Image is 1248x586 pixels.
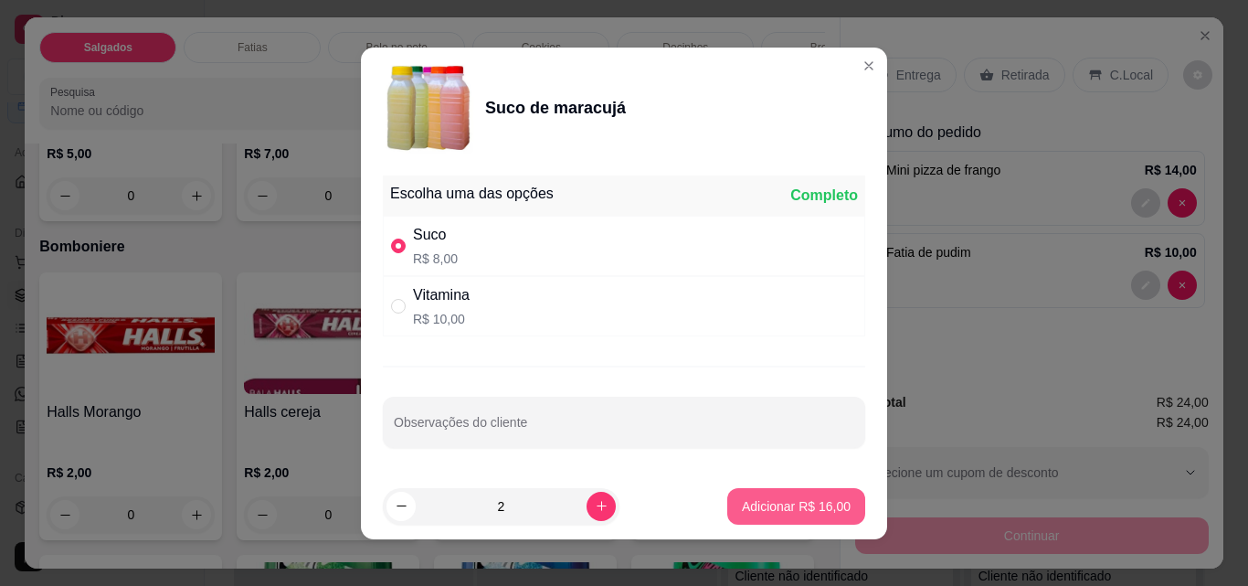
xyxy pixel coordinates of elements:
[587,492,616,521] button: increase-product-quantity
[742,497,851,516] p: Adicionar R$ 16,00
[413,284,470,306] div: Vitamina
[390,183,554,205] div: Escolha uma das opções
[727,488,865,525] button: Adicionar R$ 16,00
[413,250,458,268] p: R$ 8,00
[413,224,458,246] div: Suco
[386,492,416,521] button: decrease-product-quantity
[383,62,474,154] img: product-image
[394,421,854,439] input: Observações do cliente
[413,310,470,328] p: R$ 10,00
[485,95,626,121] div: Suco de maracujá
[790,185,858,207] div: Completo
[854,51,883,80] button: Close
